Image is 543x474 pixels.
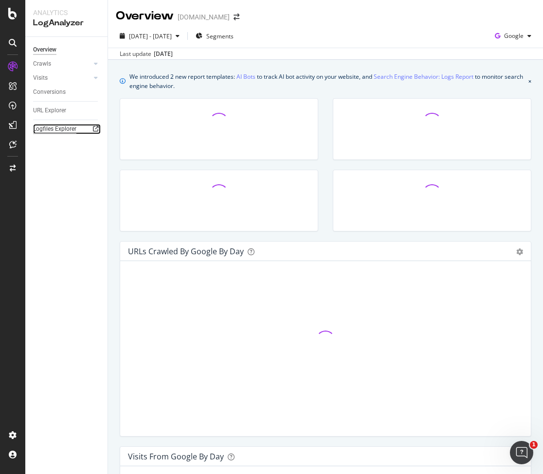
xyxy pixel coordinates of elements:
[33,124,76,134] div: Logfiles Explorer
[33,18,100,29] div: LogAnalyzer
[120,71,531,90] div: info banner
[33,73,91,83] a: Visits
[192,28,237,44] button: Segments
[236,71,255,82] a: AI Bots
[129,32,172,40] span: [DATE] - [DATE]
[154,50,173,58] div: [DATE]
[530,441,538,449] span: 1
[504,32,524,40] span: Google
[33,45,101,55] a: Overview
[33,45,56,55] div: Overview
[120,50,173,58] div: Last update
[526,70,534,92] button: close banner
[510,441,533,464] iframe: Intercom live chat
[234,14,239,20] div: arrow-right-arrow-left
[33,59,91,69] a: Crawls
[33,124,101,134] a: Logfiles Explorer
[206,32,234,40] span: Segments
[33,87,66,97] div: Conversions
[516,248,523,255] div: gear
[178,12,230,22] div: [DOMAIN_NAME]
[491,28,535,44] button: Google
[33,87,101,97] a: Conversions
[33,105,101,116] a: URL Explorer
[374,71,473,82] a: Search Engine Behavior: Logs Report
[128,452,224,461] div: Visits from Google by day
[116,28,183,44] button: [DATE] - [DATE]
[129,71,525,90] div: We introduced 2 new report templates: to track AI bot activity on your website, and to monitor se...
[33,8,100,18] div: Analytics
[33,59,51,69] div: Crawls
[33,105,66,116] div: URL Explorer
[116,8,174,24] div: Overview
[128,246,244,256] div: URLs Crawled by Google by day
[33,73,48,83] div: Visits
